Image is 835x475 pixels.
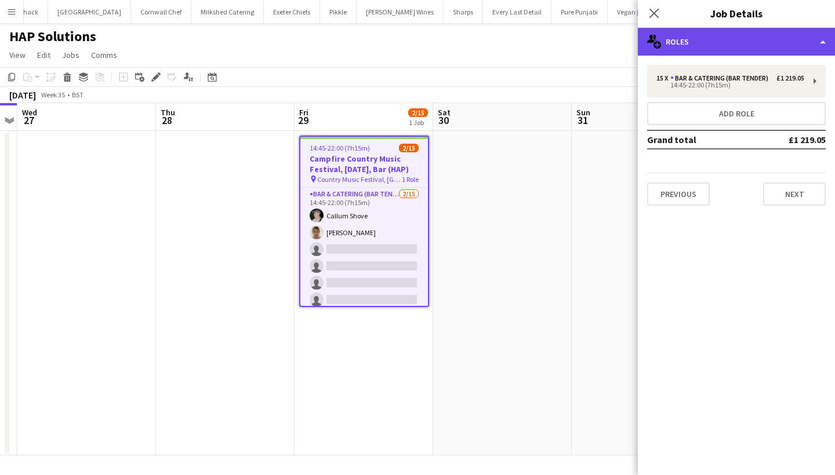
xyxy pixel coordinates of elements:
button: Add role [647,102,826,125]
span: Comms [91,50,117,60]
a: View [5,47,30,63]
div: [DATE] [9,89,36,101]
span: Edit [37,50,50,60]
span: Country Music Festival, [GEOGRAPHIC_DATA] [317,175,402,184]
h1: HAP Solutions [9,28,96,45]
span: Sat [438,107,451,118]
button: Next [763,182,826,206]
span: Wed [22,107,37,118]
app-job-card: 14:45-22:00 (7h15m)2/15Campfire Country Music Festival, [DATE], Bar (HAP) Country Music Festival,... [299,136,429,307]
div: £1 219.05 [776,74,804,82]
span: 2/15 [408,108,428,117]
span: Sun [576,107,590,118]
div: 14:45-22:00 (7h15m) [656,82,804,88]
a: Comms [86,47,122,63]
span: 27 [20,114,37,127]
app-card-role: Bar & Catering (Bar Tender)2/1514:45-22:00 (7h15m)Callum Shove[PERSON_NAME] [300,188,428,462]
button: Pure Punjabi [551,1,608,23]
span: 14:45-22:00 (7h15m) [310,144,370,152]
span: Jobs [62,50,79,60]
span: 31 [575,114,590,127]
span: 1 Role [402,175,419,184]
button: Sharps [444,1,483,23]
a: Jobs [57,47,84,63]
button: Vegan [PERSON_NAME] [608,1,696,23]
td: Grand total [647,130,753,149]
span: Week 35 [38,90,67,99]
button: Cornwall Chef [131,1,191,23]
button: Previous [647,182,710,206]
button: Every Last Detail [483,1,551,23]
h3: Job Details [638,6,835,21]
div: Roles [638,28,835,56]
td: £1 219.05 [753,130,826,149]
h3: Campfire Country Music Festival, [DATE], Bar (HAP) [300,154,428,174]
div: 15 x [656,74,670,82]
span: Thu [161,107,175,118]
span: 29 [297,114,308,127]
button: [PERSON_NAME] Wines [357,1,444,23]
button: [GEOGRAPHIC_DATA] [48,1,131,23]
div: Bar & Catering (Bar Tender) [670,74,773,82]
div: BST [72,90,83,99]
span: 30 [436,114,451,127]
span: 28 [159,114,175,127]
div: 1 Job [409,118,427,127]
button: Exeter Chiefs [264,1,320,23]
button: Milkshed Catering [191,1,264,23]
button: Pikkle [320,1,357,23]
span: 2/15 [399,144,419,152]
span: Fri [299,107,308,118]
span: View [9,50,26,60]
a: Edit [32,47,55,63]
